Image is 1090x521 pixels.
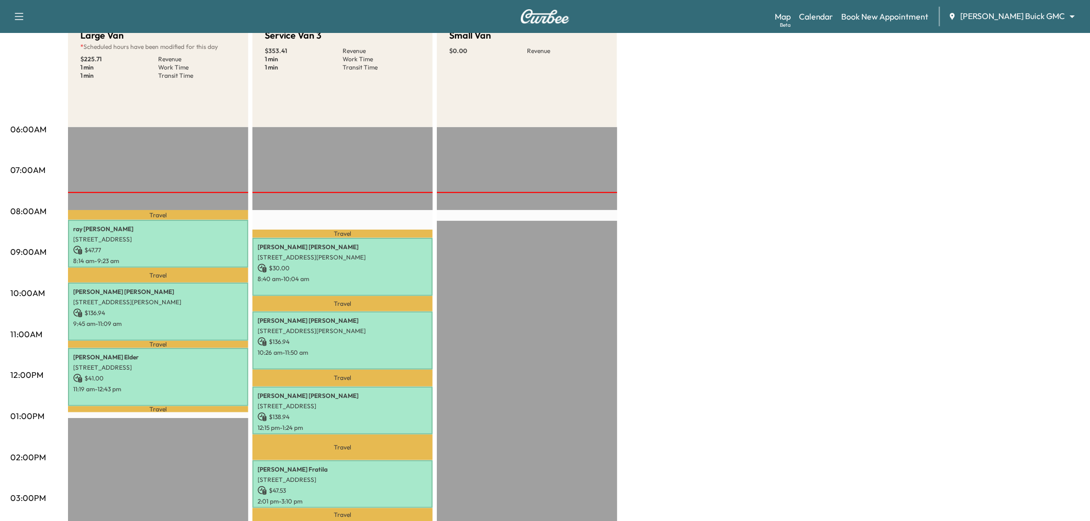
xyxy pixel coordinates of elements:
[775,10,791,23] a: MapBeta
[258,243,428,251] p: [PERSON_NAME] [PERSON_NAME]
[68,341,248,348] p: Travel
[10,369,43,381] p: 12:00PM
[258,465,428,474] p: [PERSON_NAME] Fratila
[73,246,243,255] p: $ 47.77
[265,28,321,43] h5: Service Van 3
[73,363,243,372] p: [STREET_ADDRESS]
[158,72,236,80] p: Transit Time
[10,123,46,135] p: 06:00AM
[258,476,428,484] p: [STREET_ADDRESS]
[258,349,428,357] p: 10:26 am - 11:50 am
[80,55,158,63] p: $ 225.71
[158,63,236,72] p: Work Time
[10,328,42,340] p: 11:00AM
[252,435,433,460] p: Travel
[780,21,791,29] div: Beta
[449,28,491,43] h5: Small Van
[73,308,243,318] p: $ 136.94
[80,43,236,51] p: Scheduled hours have been modified for this day
[68,210,248,220] p: Travel
[258,253,428,262] p: [STREET_ADDRESS][PERSON_NAME]
[265,47,343,55] p: $ 353.41
[799,10,833,23] a: Calendar
[258,264,428,273] p: $ 30.00
[10,287,45,299] p: 10:00AM
[252,370,433,387] p: Travel
[80,63,158,72] p: 1 min
[80,28,124,43] h5: Large Van
[449,47,527,55] p: $ 0.00
[10,451,46,463] p: 02:00PM
[258,337,428,346] p: $ 136.94
[68,268,248,283] p: Travel
[265,55,343,63] p: 1 min
[258,402,428,410] p: [STREET_ADDRESS]
[10,410,44,422] p: 01:00PM
[73,288,243,296] p: [PERSON_NAME] [PERSON_NAME]
[527,47,605,55] p: Revenue
[258,497,428,506] p: 2:01 pm - 3:10 pm
[520,9,570,24] img: Curbee Logo
[252,230,433,238] p: Travel
[10,246,46,258] p: 09:00AM
[258,275,428,283] p: 8:40 am - 10:04 am
[258,486,428,495] p: $ 47.53
[73,385,243,393] p: 11:19 am - 12:43 pm
[258,412,428,422] p: $ 138.94
[258,392,428,400] p: [PERSON_NAME] [PERSON_NAME]
[73,353,243,361] p: [PERSON_NAME] Elder
[73,235,243,244] p: [STREET_ADDRESS]
[343,55,420,63] p: Work Time
[343,63,420,72] p: Transit Time
[73,225,243,233] p: ray [PERSON_NAME]
[73,257,243,265] p: 8:14 am - 9:23 am
[252,296,433,311] p: Travel
[68,406,248,412] p: Travel
[343,47,420,55] p: Revenue
[258,424,428,432] p: 12:15 pm - 1:24 pm
[961,10,1065,22] span: [PERSON_NAME] Buick GMC
[10,492,46,504] p: 03:00PM
[10,205,46,217] p: 08:00AM
[258,317,428,325] p: [PERSON_NAME] [PERSON_NAME]
[73,374,243,383] p: $ 41.00
[158,55,236,63] p: Revenue
[842,10,929,23] a: Book New Appointment
[73,320,243,328] p: 9:45 am - 11:09 am
[80,72,158,80] p: 1 min
[10,164,45,176] p: 07:00AM
[258,327,428,335] p: [STREET_ADDRESS][PERSON_NAME]
[73,298,243,306] p: [STREET_ADDRESS][PERSON_NAME]
[265,63,343,72] p: 1 min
